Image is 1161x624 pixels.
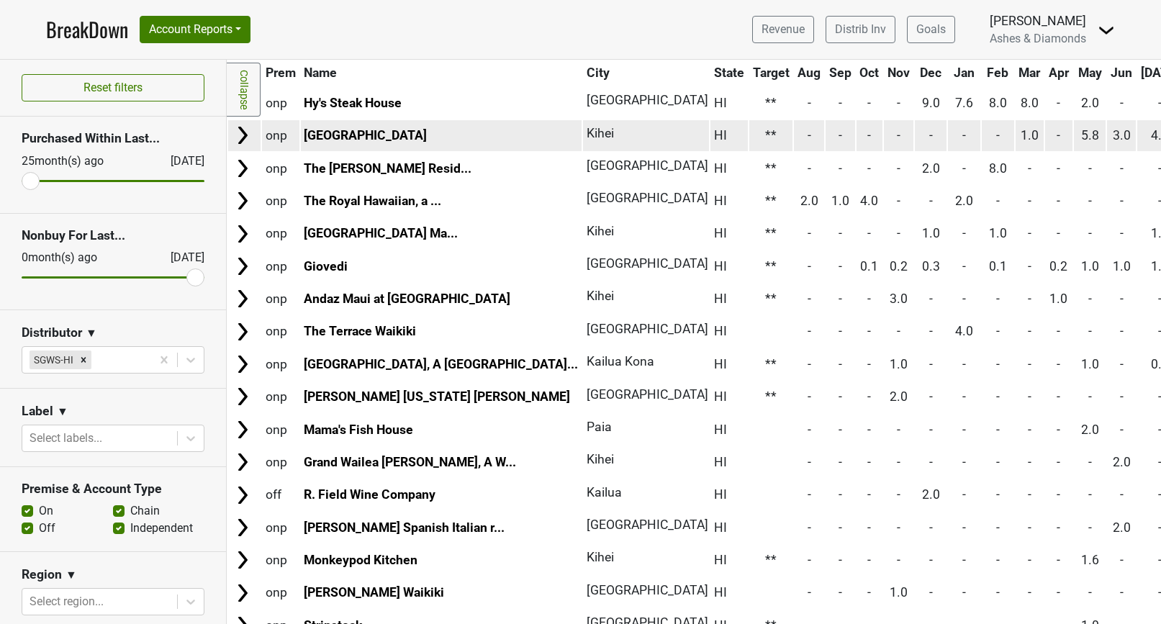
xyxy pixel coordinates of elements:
[304,357,578,371] a: [GEOGRAPHIC_DATA], A [GEOGRAPHIC_DATA]...
[890,259,908,273] span: 0.2
[962,226,966,240] span: -
[1028,455,1031,469] span: -
[262,545,299,576] td: onp
[989,226,1007,240] span: 1.0
[808,226,811,240] span: -
[1057,487,1060,502] span: -
[897,520,900,535] span: -
[714,291,727,306] span: HI
[1028,161,1031,176] span: -
[962,357,966,371] span: -
[929,422,933,437] span: -
[897,161,900,176] span: -
[30,351,76,369] div: SGWS-HI
[714,128,727,143] span: HI
[587,354,654,368] span: Kailua Kona
[587,191,708,205] span: [GEOGRAPHIC_DATA]
[839,226,842,240] span: -
[897,422,900,437] span: -
[962,487,966,502] span: -
[890,389,908,404] span: 2.0
[1088,487,1092,502] span: -
[304,553,417,567] a: Monkeypod Kitchen
[996,389,1000,404] span: -
[897,96,900,110] span: -
[867,96,871,110] span: -
[867,487,871,502] span: -
[1049,259,1067,273] span: 0.2
[962,520,966,535] span: -
[1113,455,1131,469] span: 2.0
[158,153,204,170] div: [DATE]
[839,324,842,338] span: -
[262,512,299,543] td: onp
[1057,96,1060,110] span: -
[232,484,253,506] img: Arrow right
[867,324,871,338] span: -
[808,455,811,469] span: -
[922,96,940,110] span: 9.0
[140,16,250,43] button: Account Reports
[867,291,871,306] span: -
[867,389,871,404] span: -
[304,585,444,600] a: [PERSON_NAME] Waikiki
[262,218,299,249] td: onp
[826,16,895,43] a: Distrib Inv
[232,451,253,473] img: Arrow right
[808,553,811,567] span: -
[1028,389,1031,404] span: -
[1028,194,1031,208] span: -
[232,158,253,179] img: Arrow right
[227,63,261,117] a: Collapse
[1107,60,1136,86] th: Jun: activate to sort column ascending
[714,324,727,338] span: HI
[1120,324,1124,338] span: -
[22,74,204,101] button: Reset filters
[867,520,871,535] span: -
[884,60,913,86] th: Nov: activate to sort column ascending
[922,161,940,176] span: 2.0
[1081,422,1099,437] span: 2.0
[808,161,811,176] span: -
[714,161,727,176] span: HI
[1057,194,1060,208] span: -
[808,487,811,502] span: -
[929,324,933,338] span: -
[897,226,900,240] span: -
[929,291,933,306] span: -
[996,422,1000,437] span: -
[232,419,253,440] img: Arrow right
[304,455,516,469] a: Grand Wailea [PERSON_NAME], A W...
[808,96,811,110] span: -
[22,567,62,582] h3: Region
[897,553,900,567] span: -
[86,325,97,342] span: ▼
[1120,226,1124,240] span: -
[752,16,814,43] a: Revenue
[929,520,933,535] span: -
[962,455,966,469] span: -
[1074,60,1106,86] th: May: activate to sort column ascending
[232,517,253,538] img: Arrow right
[232,190,253,212] img: Arrow right
[1081,128,1099,143] span: 5.8
[262,414,299,445] td: onp
[922,226,940,240] span: 1.0
[962,161,966,176] span: -
[304,324,416,338] a: The Terrace Waikiki
[57,403,68,420] span: ▼
[929,389,933,404] span: -
[989,259,1007,273] span: 0.1
[304,161,471,176] a: The [PERSON_NAME] Resid...
[1057,389,1060,404] span: -
[955,324,973,338] span: 4.0
[232,353,253,375] img: Arrow right
[714,455,727,469] span: HI
[839,455,842,469] span: -
[867,455,871,469] span: -
[955,194,973,208] span: 2.0
[304,422,413,437] a: Mama's Fish House
[587,485,622,499] span: Kailua
[839,553,842,567] span: -
[996,487,1000,502] span: -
